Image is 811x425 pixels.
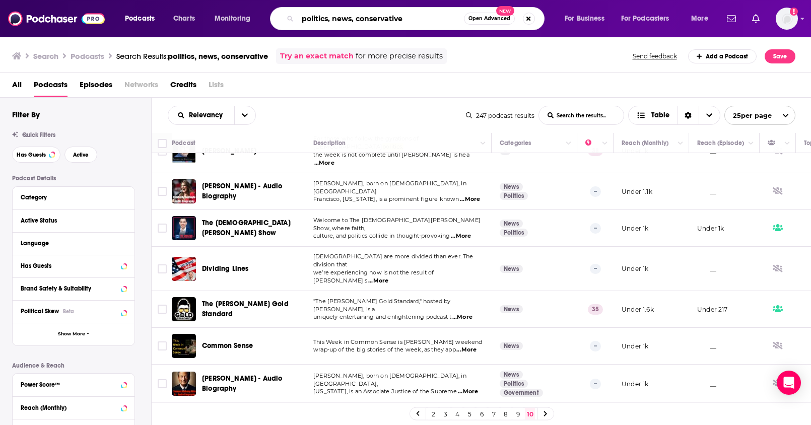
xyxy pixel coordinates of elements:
div: Language [21,240,120,247]
span: Open Advanced [468,16,510,21]
a: 3 [440,408,450,420]
button: open menu [208,11,263,27]
span: Toggle select row [158,305,167,314]
img: Dividing Lines [172,257,196,281]
span: For Business [565,12,604,26]
button: open menu [118,11,168,27]
span: [DEMOGRAPHIC_DATA] are more divided than ever. The division that [313,253,474,268]
span: [PERSON_NAME] - Audio Biography [202,182,283,200]
a: Charts [167,11,201,27]
span: Toggle select row [158,187,167,196]
span: Quick Filters [22,131,55,138]
span: The [DEMOGRAPHIC_DATA][PERSON_NAME] Show [202,219,291,237]
a: Politics [500,192,528,200]
button: open menu [684,11,721,27]
span: [PERSON_NAME], born on [DEMOGRAPHIC_DATA], in [GEOGRAPHIC_DATA] [313,180,466,195]
a: 9 [513,408,523,420]
button: Active Status [21,214,126,227]
div: Reach (Episode) [697,137,744,149]
button: Has Guests [12,147,60,163]
h3: Search [33,51,58,61]
span: Relevancy [189,112,226,119]
span: Active [73,152,89,158]
div: Beta [63,308,74,315]
button: open menu [234,106,255,124]
span: ...More [451,232,471,240]
div: Power Score [585,137,599,149]
span: The [PERSON_NAME] Gold Standard [202,300,289,318]
a: News [500,305,523,313]
button: Political SkewBeta [21,305,126,317]
button: Column Actions [781,137,793,150]
a: 8 [501,408,511,420]
a: [PERSON_NAME] - Audio Biography [202,374,302,394]
div: Sort Direction [678,106,699,124]
button: Column Actions [477,137,489,150]
a: Credits [170,77,196,97]
h2: Choose View [628,106,720,125]
span: Charts [173,12,195,26]
img: User Profile [776,8,798,30]
p: Under 1k [622,342,648,350]
a: News [500,342,523,350]
p: Under 1.1k [622,187,652,196]
div: Podcast [172,137,195,149]
span: wrap-up of the big stories of the week, as they app [313,346,456,353]
button: Open AdvancedNew [464,13,515,25]
div: Category [21,194,120,201]
span: uniquely entertaining and enlightening podcast t [313,313,451,320]
p: __ [697,264,716,273]
div: 247 podcast results [466,112,534,119]
span: 25 per page [725,108,772,123]
a: 10 [525,408,535,420]
span: [PERSON_NAME], born on [DEMOGRAPHIC_DATA], in [GEOGRAPHIC_DATA], [313,372,466,387]
span: More [691,12,708,26]
p: -- [590,379,601,389]
span: Monitoring [215,12,250,26]
a: News [500,183,523,191]
a: Podcasts [34,77,67,97]
span: Networks [124,77,158,97]
a: Politics [500,229,528,237]
p: -- [590,186,601,196]
a: The [DEMOGRAPHIC_DATA][PERSON_NAME] Show [202,218,302,238]
div: Active Status [21,217,120,224]
a: 4 [452,408,462,420]
span: Episodes [80,77,112,97]
span: All [12,77,22,97]
span: Toggle select row [158,147,167,156]
span: ...More [456,346,477,354]
span: Common Sense [202,341,253,350]
span: Francisco, [US_STATE], is a prominent figure known [313,195,459,202]
a: News [500,220,523,228]
a: News [500,371,523,379]
img: Podchaser - Follow, Share and Rate Podcasts [8,9,105,28]
span: culture, and politics collide in thought-provoking [313,232,450,239]
span: the week is not complete until [PERSON_NAME] is hea [313,151,469,158]
button: Brand Safety & Suitability [21,282,126,295]
span: Toggle select row [158,341,167,350]
span: Political Skew [21,308,59,315]
div: Search Results: [116,51,268,61]
p: Under 1k [622,224,648,233]
button: Language [21,237,126,249]
a: Search Results:politics, news, conservative [116,51,268,61]
p: Podcast Details [12,175,135,182]
p: -- [590,264,601,274]
a: Politics [500,380,528,388]
span: [PERSON_NAME] - Audio Biography [202,374,283,393]
h3: Podcasts [71,51,104,61]
div: Brand Safety & Suitability [21,285,118,292]
div: Has Guests [21,262,118,269]
span: For Podcasters [621,12,669,26]
p: Under 1.6k [622,305,654,314]
button: Power Score™ [21,378,126,390]
h2: Choose List sort [168,106,256,125]
img: Common Sense [172,334,196,358]
img: The Dustin Gold Standard [172,297,196,321]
